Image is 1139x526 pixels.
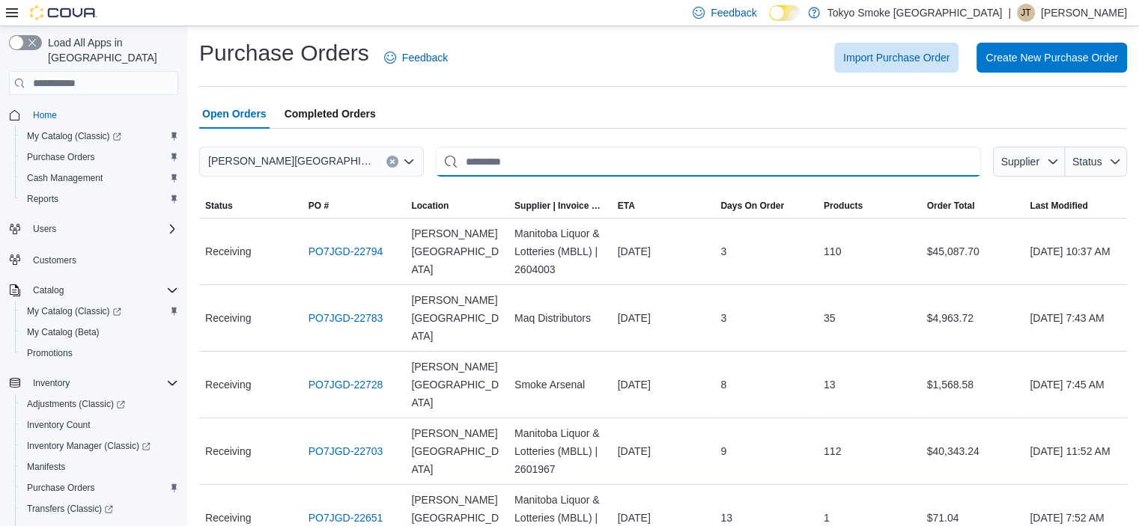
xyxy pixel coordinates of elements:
span: Supplier | Invoice Number [514,200,606,212]
span: Cash Management [21,169,178,187]
div: $45,087.70 [921,236,1024,266]
button: Home [3,104,184,126]
a: Purchase Orders [21,479,101,497]
div: [DATE] 7:45 AM [1024,370,1127,400]
span: Purchase Orders [21,479,178,497]
span: Inventory Manager (Classic) [21,437,178,455]
button: My Catalog (Beta) [15,322,184,343]
span: My Catalog (Beta) [21,323,178,341]
a: My Catalog (Classic) [15,126,184,147]
h1: Purchase Orders [199,38,369,68]
button: Products [818,194,921,218]
span: Order Total [927,200,975,212]
button: Status [1065,147,1127,177]
div: Manitoba Liquor & Lotteries (MBLL) | 2601967 [508,418,612,484]
a: Adjustments (Classic) [21,395,131,413]
a: My Catalog (Classic) [21,127,127,145]
span: Manifests [21,458,178,476]
button: Supplier [993,147,1065,177]
div: $4,963.72 [921,303,1024,333]
span: 110 [824,242,841,260]
span: 8 [720,376,726,394]
span: Inventory [27,374,178,392]
span: [PERSON_NAME][GEOGRAPHIC_DATA] [411,358,502,412]
button: Catalog [27,281,70,299]
span: Catalog [27,281,178,299]
span: Feedback [402,50,448,65]
span: Promotions [27,347,73,359]
span: 3 [720,242,726,260]
span: Open Orders [202,99,267,129]
div: [DATE] 7:43 AM [1024,303,1127,333]
a: PO7JGD-22703 [309,442,383,460]
button: Inventory [27,374,76,392]
div: [DATE] [612,236,715,266]
a: My Catalog (Classic) [21,302,127,320]
div: Location [411,200,449,212]
span: Import Purchase Order [843,50,950,65]
span: Home [33,109,57,121]
span: Adjustments (Classic) [27,398,125,410]
span: Inventory Count [21,416,178,434]
span: Users [33,223,56,235]
span: Home [27,105,178,124]
span: [PERSON_NAME][GEOGRAPHIC_DATA] [411,224,502,278]
span: Feedback [711,5,756,20]
span: 35 [824,309,836,327]
button: Reports [15,189,184,210]
span: Customers [33,254,76,266]
a: PO7JGD-22728 [309,376,383,394]
a: Purchase Orders [21,148,101,166]
span: Promotions [21,344,178,362]
p: [PERSON_NAME] [1041,4,1127,22]
span: Reports [21,190,178,208]
span: Status [205,200,233,212]
span: Inventory Count [27,419,91,431]
div: $40,343.24 [921,436,1024,466]
span: [PERSON_NAME][GEOGRAPHIC_DATA] [411,291,502,345]
span: Cash Management [27,172,103,184]
span: My Catalog (Classic) [21,127,178,145]
button: Manifests [15,456,184,477]
div: [DATE] 11:52 AM [1024,436,1127,466]
span: Purchase Orders [27,482,95,494]
input: This is a search bar. After typing your query, hit enter to filter the results lower in the page. [436,147,981,177]
button: Inventory [3,373,184,394]
span: Last Modified [1030,200,1087,212]
p: | [1008,4,1011,22]
button: Location [405,194,508,218]
button: PO # [303,194,406,218]
a: Reports [21,190,64,208]
a: Cash Management [21,169,109,187]
span: [PERSON_NAME][GEOGRAPHIC_DATA] [208,152,371,170]
a: My Catalog (Beta) [21,323,106,341]
a: Adjustments (Classic) [15,394,184,415]
span: My Catalog (Classic) [27,130,121,142]
a: Promotions [21,344,79,362]
button: Users [3,218,184,239]
button: Users [27,220,62,238]
span: Inventory Manager (Classic) [27,440,151,452]
button: Cash Management [15,168,184,189]
button: Create New Purchase Order [976,43,1127,73]
a: Inventory Count [21,416,97,434]
div: Manitoba Liquor & Lotteries (MBLL) | 2604003 [508,218,612,284]
div: Julie Thorkelson [1017,4,1035,22]
span: Purchase Orders [27,151,95,163]
span: [PERSON_NAME][GEOGRAPHIC_DATA] [411,424,502,478]
div: [DATE] 10:37 AM [1024,236,1127,266]
div: $1,568.58 [921,370,1024,400]
a: My Catalog (Classic) [15,301,184,322]
span: 112 [824,442,841,460]
span: 9 [720,442,726,460]
input: Dark Mode [769,5,801,21]
button: Clear input [386,156,398,168]
button: Catalog [3,280,184,301]
a: Transfers (Classic) [15,498,184,519]
span: Customers [27,250,178,269]
button: Import Purchase Order [834,43,959,73]
a: Transfers (Classic) [21,500,119,518]
span: Receiving [205,309,251,327]
span: Transfers (Classic) [27,503,113,515]
a: Manifests [21,458,71,476]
